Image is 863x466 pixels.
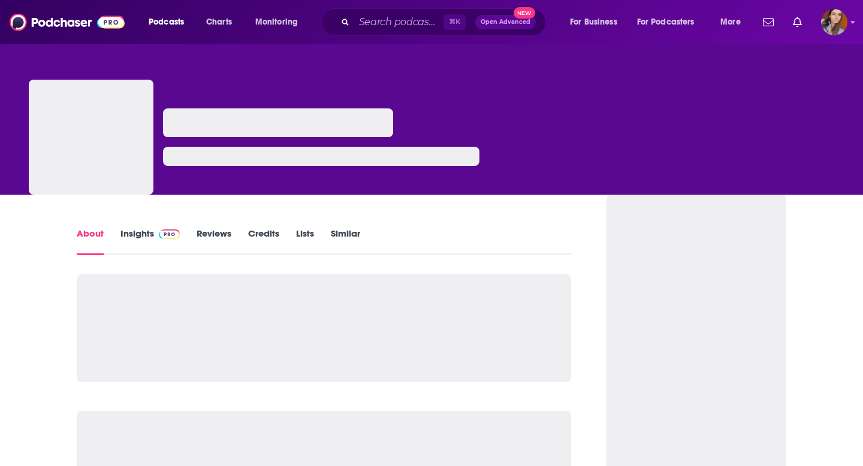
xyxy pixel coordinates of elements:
button: open menu [140,13,200,32]
img: User Profile [821,9,847,35]
img: Podchaser - Follow, Share and Rate Podcasts [10,11,125,34]
a: Charts [198,13,239,32]
span: For Business [570,14,617,31]
span: Logged in as larisa.i [821,9,847,35]
span: Open Advanced [481,19,530,25]
img: Podchaser Pro [159,229,180,239]
span: ⌘ K [443,14,466,30]
a: Show notifications dropdown [788,12,807,32]
span: Charts [206,14,232,31]
span: Podcasts [149,14,184,31]
a: Show notifications dropdown [758,12,778,32]
span: More [720,14,741,31]
button: open menu [562,13,632,32]
span: New [514,7,535,19]
button: open menu [712,13,756,32]
div: Search podcasts, credits, & more... [333,8,557,36]
button: open menu [247,13,313,32]
span: For Podcasters [637,14,695,31]
a: Credits [248,228,279,255]
input: Search podcasts, credits, & more... [354,13,443,32]
button: Show profile menu [821,9,847,35]
button: Open AdvancedNew [475,15,536,29]
a: About [77,228,104,255]
a: InsightsPodchaser Pro [120,228,180,255]
a: Reviews [197,228,231,255]
a: Similar [331,228,360,255]
span: Monitoring [255,14,298,31]
a: Lists [296,228,314,255]
button: open menu [629,13,712,32]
